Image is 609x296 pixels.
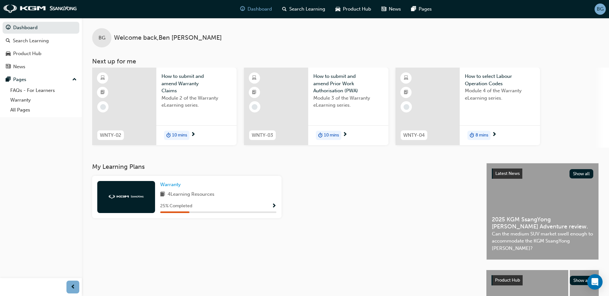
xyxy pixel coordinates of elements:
[492,169,593,179] a: Latest NewsShow all
[172,132,187,139] span: 10 mins
[100,104,106,110] span: learningRecordVerb_NONE-icon
[486,163,599,260] a: Latest NewsShow all2025 KGM SsangYong [PERSON_NAME] Adventure review.Can the medium SUV market sw...
[92,68,237,145] a: WNTY-02How to submit and amend Warranty ClaimsModule 2 of the Warranty eLearning series.duration-...
[570,276,594,285] button: Show all
[406,3,437,16] a: pages-iconPages
[82,58,609,65] h3: Next up for me
[8,86,79,95] a: FAQs - For Learners
[492,216,593,230] span: 2025 KGM SsangYong [PERSON_NAME] Adventure review.
[6,64,11,70] span: news-icon
[313,95,383,109] span: Module 3 of the Warranty eLearning series.
[13,76,26,83] div: Pages
[13,63,25,70] div: News
[13,37,49,45] div: Search Learning
[8,105,79,115] a: All Pages
[595,4,606,15] button: BG
[248,5,272,13] span: Dashboard
[3,35,79,47] a: Search Learning
[318,131,323,140] span: duration-icon
[6,51,11,57] span: car-icon
[252,74,257,82] span: learningResourceType_ELEARNING-icon
[343,5,371,13] span: Product Hub
[495,171,520,176] span: Latest News
[492,132,497,138] span: next-icon
[3,21,79,74] button: DashboardSearch LearningProduct HubNews
[168,191,214,199] span: 4 Learning Resources
[495,277,520,283] span: Product Hub
[419,5,432,13] span: Pages
[161,73,231,95] span: How to submit and amend Warranty Claims
[376,3,406,16] a: news-iconNews
[475,132,488,139] span: 8 mins
[3,74,79,86] button: Pages
[492,230,593,252] span: Can the medium SUV market swell enough to accommodate the KGM SsangYong [PERSON_NAME]?
[343,132,347,138] span: next-icon
[404,104,409,110] span: learningRecordVerb_NONE-icon
[114,34,222,42] span: Welcome back , Ben [PERSON_NAME]
[3,48,79,60] a: Product Hub
[277,3,330,16] a: search-iconSearch Learning
[13,50,41,57] div: Product Hub
[100,74,105,82] span: learningResourceType_ELEARNING-icon
[109,195,144,199] img: kgm
[252,104,257,110] span: learningRecordVerb_NONE-icon
[235,3,277,16] a: guage-iconDashboard
[330,3,376,16] a: car-iconProduct Hub
[161,95,231,109] span: Module 2 of the Warranty eLearning series.
[240,5,245,13] span: guage-icon
[282,5,287,13] span: search-icon
[396,68,540,145] a: WNTY-04How to select Labour Operation CodesModule 4 of the Warranty eLearning series.duration-ico...
[3,61,79,73] a: News
[272,203,276,209] span: Show Progress
[160,202,192,210] span: 25 % Completed
[404,88,408,97] span: booktick-icon
[6,38,10,44] span: search-icon
[100,88,105,97] span: booktick-icon
[403,132,425,139] span: WNTY-04
[465,73,535,87] span: How to select Labour Operation Codes
[381,5,386,13] span: news-icon
[272,202,276,210] button: Show Progress
[71,283,75,291] span: prev-icon
[411,5,416,13] span: pages-icon
[597,5,604,13] span: BG
[160,182,181,187] span: Warranty
[570,169,594,178] button: Show all
[470,131,474,140] span: duration-icon
[99,34,105,42] span: BG
[465,87,535,102] span: Module 4 of the Warranty eLearning series.
[244,68,388,145] a: WNTY-03How to submit and amend Prior Work Authorisation (PWA)Module 3 of the Warranty eLearning s...
[160,181,183,188] a: Warranty
[8,95,79,105] a: Warranty
[289,5,325,13] span: Search Learning
[335,5,340,13] span: car-icon
[389,5,401,13] span: News
[92,163,476,170] h3: My Learning Plans
[72,76,77,84] span: up-icon
[6,25,11,31] span: guage-icon
[492,275,594,285] a: Product HubShow all
[6,77,11,83] span: pages-icon
[313,73,383,95] span: How to submit and amend Prior Work Authorisation (PWA)
[3,4,77,13] img: kgm
[587,274,603,290] div: Open Intercom Messenger
[324,132,339,139] span: 10 mins
[191,132,196,138] span: next-icon
[160,191,165,199] span: book-icon
[166,131,171,140] span: duration-icon
[252,88,257,97] span: booktick-icon
[252,132,273,139] span: WNTY-03
[100,132,121,139] span: WNTY-02
[3,22,79,34] a: Dashboard
[404,74,408,82] span: learningResourceType_ELEARNING-icon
